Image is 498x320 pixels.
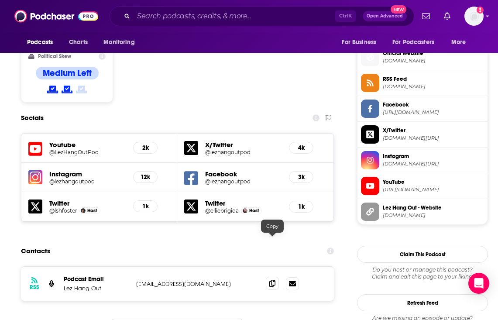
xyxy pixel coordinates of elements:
input: Search podcasts, credits, & more... [134,9,335,23]
span: feeds.megaphone.fm [383,83,484,90]
button: Claim This Podcast [357,246,488,263]
h5: 12k [141,173,150,181]
h5: Facebook [205,170,282,178]
span: lezhangoutpod.com [383,212,484,219]
h5: Youtube [49,141,126,149]
h5: 1k [141,203,150,210]
span: Host [249,208,259,213]
img: Podchaser - Follow, Share and Rate Podcasts [14,8,98,24]
p: Lez Hang Out [64,285,129,292]
a: @lezhangoutpod [205,178,282,185]
span: Charts [69,36,88,48]
button: Refresh Feed [357,294,488,311]
a: Facebook[URL][DOMAIN_NAME] [361,100,484,118]
span: New [391,5,406,14]
button: open menu [336,34,387,51]
img: Ellie Brigida [243,208,247,213]
a: @LezHangOutPod [49,149,126,155]
a: X/Twitter[DOMAIN_NAME][URL] [361,125,484,144]
a: @lshfoster [49,207,77,214]
span: Lez Hang Out - Website [383,204,484,212]
button: open menu [445,34,477,51]
span: Host [87,208,97,213]
span: twitter.com/lezhangoutpod [383,135,484,141]
span: Open Advanced [367,14,403,18]
h5: X/Twitter [205,141,282,149]
a: Charts [63,34,93,51]
h5: Twitter [49,199,126,207]
span: Official Website [383,49,484,57]
span: instagram.com/lezhangoutpod [383,161,484,167]
span: RSS Feed [383,75,484,83]
a: Show notifications dropdown [419,9,433,24]
span: YouTube [383,178,484,186]
button: Open AdvancedNew [363,11,407,21]
p: Podcast Email [64,275,129,283]
span: https://www.facebook.com/lezhangoutpod [383,109,484,116]
a: @lezhangoutpod [205,149,282,155]
span: Do you host or manage this podcast? [357,266,488,273]
span: More [451,36,466,48]
span: Facebook [383,101,484,109]
span: Ctrl K [335,10,356,22]
div: Claim and edit this page to your liking. [357,266,488,280]
span: https://www.youtube.com/@LezHangOutPod [383,186,484,193]
h5: Instagram [49,170,126,178]
h2: Socials [21,110,44,126]
h5: 3k [296,173,306,181]
span: play.acast.com [383,58,484,64]
a: Show notifications dropdown [440,9,454,24]
a: Instagram[DOMAIN_NAME][URL] [361,151,484,169]
a: @elliebrigida [205,207,239,214]
span: Logged in as putnampublicity [464,7,484,26]
a: YouTube[URL][DOMAIN_NAME] [361,177,484,195]
img: User Profile [464,7,484,26]
div: Search podcasts, credits, & more... [110,6,414,26]
span: Podcasts [27,36,53,48]
img: iconImage [28,170,42,184]
img: Leigh Holmes Foster [81,208,86,213]
a: Lez Hang Out - Website[DOMAIN_NAME] [361,203,484,221]
span: Instagram [383,152,484,160]
span: For Podcasters [392,36,434,48]
a: @lezhangoutpod [49,178,126,185]
h5: Twitter [205,199,282,207]
div: Open Intercom Messenger [468,273,489,294]
span: Monitoring [103,36,134,48]
h5: 2k [141,144,150,151]
button: open menu [21,34,64,51]
p: [EMAIL_ADDRESS][DOMAIN_NAME] [136,280,252,288]
button: open menu [387,34,447,51]
a: Official Website[DOMAIN_NAME] [361,48,484,66]
button: Show profile menu [464,7,484,26]
span: For Business [342,36,376,48]
h3: RSS [30,284,39,291]
div: Copy [261,220,284,233]
h5: 4k [296,144,306,151]
h4: Medium Left [43,68,92,79]
button: open menu [97,34,146,51]
a: RSS Feed[DOMAIN_NAME] [361,74,484,92]
span: X/Twitter [383,127,484,134]
h2: Political Skew [38,53,71,59]
h5: 1k [296,203,306,210]
svg: Add a profile image [477,7,484,14]
h2: Contacts [21,243,50,259]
